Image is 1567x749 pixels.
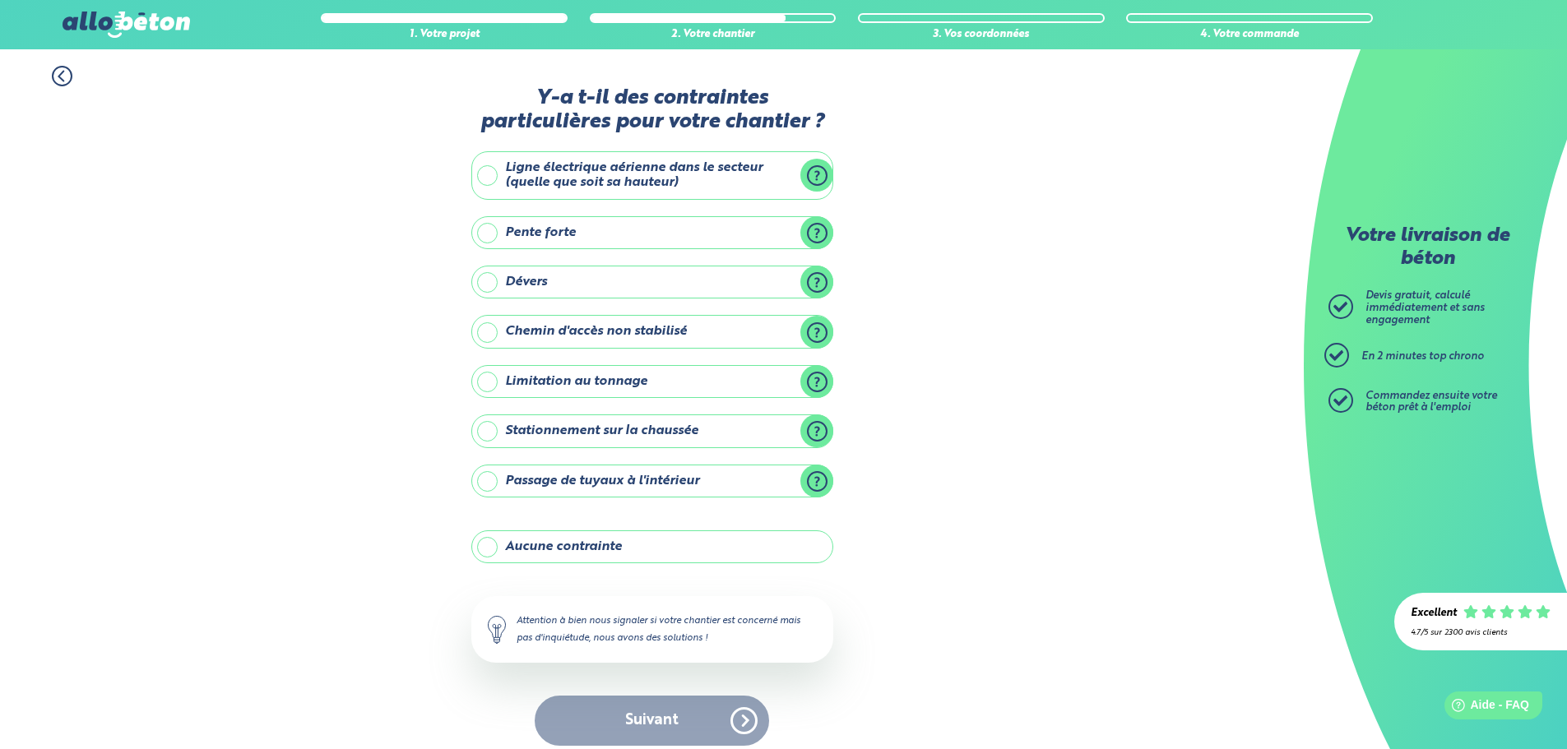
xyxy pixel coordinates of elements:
[471,365,833,398] label: Limitation au tonnage
[1126,29,1373,41] div: 4. Votre commande
[471,86,833,135] label: Y-a t-il des contraintes particulières pour votre chantier ?
[471,266,833,298] label: Dévers
[471,465,833,497] label: Passage de tuyaux à l'intérieur
[321,29,568,41] div: 1. Votre projet
[590,29,837,41] div: 2. Votre chantier
[63,12,189,38] img: allobéton
[471,596,833,662] div: Attention à bien nous signaler si votre chantier est concerné mais pas d'inquiétude, nous avons d...
[1421,685,1549,731] iframe: Help widget launcher
[471,530,833,563] label: Aucune contrainte
[471,216,833,249] label: Pente forte
[471,414,833,447] label: Stationnement sur la chaussée
[471,151,833,200] label: Ligne électrique aérienne dans le secteur (quelle que soit sa hauteur)
[858,29,1105,41] div: 3. Vos coordonnées
[471,315,833,348] label: Chemin d'accès non stabilisé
